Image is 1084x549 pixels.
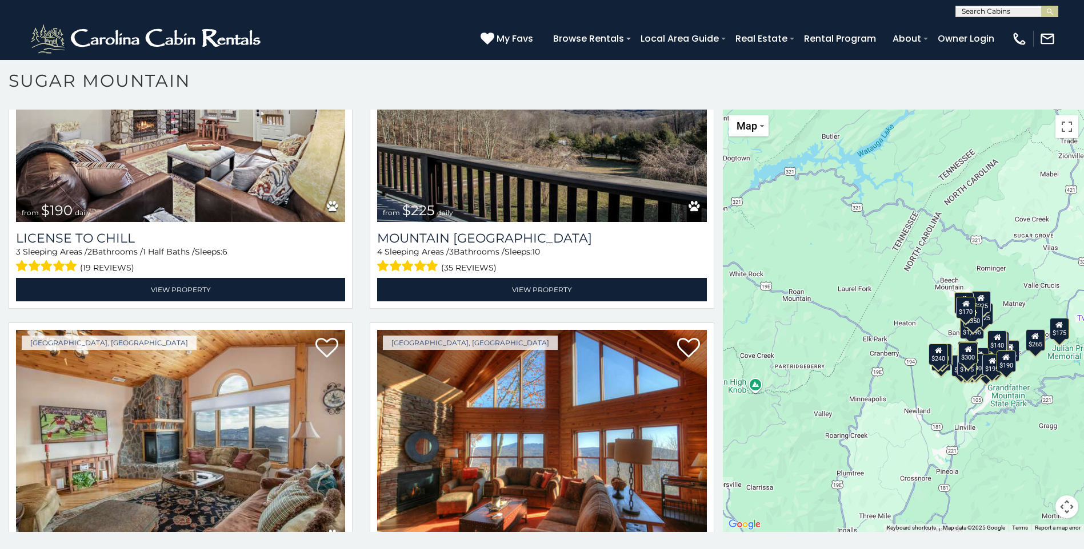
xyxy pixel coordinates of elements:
img: Google [726,517,763,532]
a: License to Chill [16,231,345,246]
a: [GEOGRAPHIC_DATA], [GEOGRAPHIC_DATA] [383,336,558,350]
div: $155 [1000,340,1019,362]
span: 2 [87,247,92,257]
button: Map camera controls [1055,495,1078,518]
span: Map [737,120,757,132]
span: from [383,208,400,217]
a: Real Estate [730,29,793,49]
span: (19 reviews) [80,260,134,275]
a: About [887,29,927,49]
div: $170 [956,297,975,318]
button: Keyboard shortcuts [887,524,936,532]
a: [GEOGRAPHIC_DATA], [GEOGRAPHIC_DATA] [22,336,197,350]
a: Local Area Guide [635,29,725,49]
span: daily [75,208,91,217]
div: $350 [963,306,983,328]
a: My Favs [481,31,536,46]
div: $190 [958,341,977,363]
a: Add to favorites [315,337,338,361]
a: Report a map error [1035,524,1081,531]
a: Add to favorites [677,337,700,361]
div: $300 [954,292,973,314]
div: $300 [988,332,1007,354]
span: $300 [41,530,76,547]
span: Map data ©2025 Google [943,524,1005,531]
h3: Mountain Skye Lodge [377,231,706,246]
div: $125 [974,303,993,325]
div: $175 [1050,318,1069,340]
span: daily [437,208,453,217]
span: 10 [532,247,540,257]
a: Terms (opens in new tab) [1012,524,1028,531]
button: Toggle fullscreen view [1055,115,1078,138]
button: Change map style [729,115,769,136]
div: $265 [959,341,978,363]
a: Owner Login [932,29,1000,49]
span: 4 [377,247,382,257]
div: Sleeping Areas / Bathrooms / Sleeps: [377,246,706,275]
img: mail-regular-white.png [1039,31,1055,47]
img: phone-regular-white.png [1011,31,1027,47]
a: Mountain [GEOGRAPHIC_DATA] [377,231,706,246]
a: Open this area in Google Maps (opens a new window) [726,517,763,532]
a: Browse Rentals [547,29,630,49]
div: $240 [929,344,948,365]
img: License to Chill [16,2,345,222]
span: $240 [402,530,437,547]
span: (35 reviews) [441,260,497,275]
img: White-1-2.png [29,22,266,56]
span: $225 [402,202,435,219]
div: $265 [1026,329,1045,351]
span: My Favs [497,31,533,46]
div: $140 [987,330,1007,352]
span: 3 [16,247,21,257]
span: $190 [41,202,73,219]
span: 1 Half Baths / [143,247,195,257]
span: from [22,208,39,217]
span: 6 [222,247,227,257]
img: Mountain Skye Lodge [377,2,706,222]
div: $300 [958,342,978,364]
div: $1,095 [960,317,984,339]
a: View Property [377,278,706,301]
div: $175 [957,354,977,376]
div: Sleeping Areas / Bathrooms / Sleeps: [16,246,345,275]
div: $195 [982,354,1002,376]
a: Mountain Skye Lodge from $225 daily [377,2,706,222]
div: $190 [997,350,1016,372]
a: Rental Program [798,29,882,49]
div: $225 [971,291,991,313]
div: $200 [970,348,989,369]
div: $250 [990,332,1009,353]
a: License to Chill from $190 daily [16,2,345,222]
span: 3 [449,247,454,257]
a: View Property [16,278,345,301]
